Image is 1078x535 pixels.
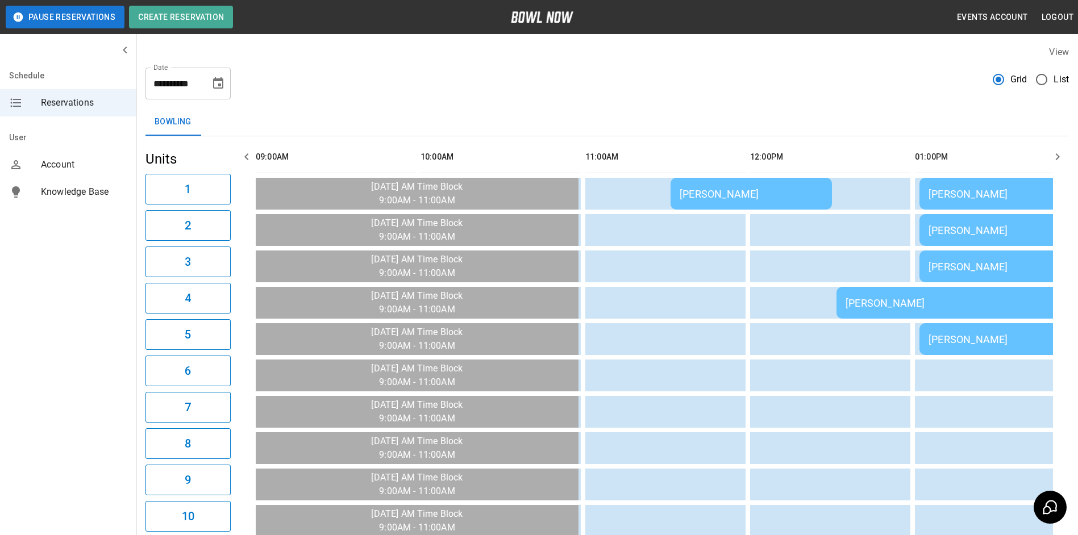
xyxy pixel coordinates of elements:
button: 2 [145,210,231,241]
button: Pause Reservations [6,6,124,28]
th: 10:00AM [421,141,581,173]
img: logo [511,11,573,23]
button: 3 [145,246,231,277]
button: 1 [145,174,231,204]
button: 6 [145,356,231,386]
label: View [1049,47,1069,57]
h6: 1 [185,180,191,198]
button: Create Reservation [129,6,233,28]
h6: 8 [185,434,191,453]
h6: 4 [185,289,191,307]
th: 12:00PM [750,141,910,173]
h6: 10 [182,507,194,525]
button: 10 [145,501,231,532]
div: [PERSON_NAME] [929,333,1072,345]
button: Choose date, selected date is Aug 31, 2025 [207,72,230,95]
span: List [1054,73,1069,86]
span: Reservations [41,96,127,110]
button: 4 [145,283,231,314]
span: Grid [1010,73,1027,86]
h6: 7 [185,398,191,416]
button: 9 [145,465,231,495]
div: inventory tabs [145,108,1069,136]
button: Bowling [145,108,201,136]
span: Account [41,158,127,172]
button: 7 [145,392,231,423]
h6: 2 [185,216,191,235]
button: Events Account [952,7,1033,28]
button: 5 [145,319,231,350]
button: Logout [1037,7,1078,28]
h6: 6 [185,362,191,380]
th: 09:00AM [256,141,416,173]
button: 8 [145,428,231,459]
h5: Units [145,150,231,168]
th: 11:00AM [585,141,746,173]
h6: 9 [185,471,191,489]
div: [PERSON_NAME] [680,188,823,200]
h6: 3 [185,253,191,271]
span: Knowledge Base [41,185,127,199]
h6: 5 [185,325,191,344]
